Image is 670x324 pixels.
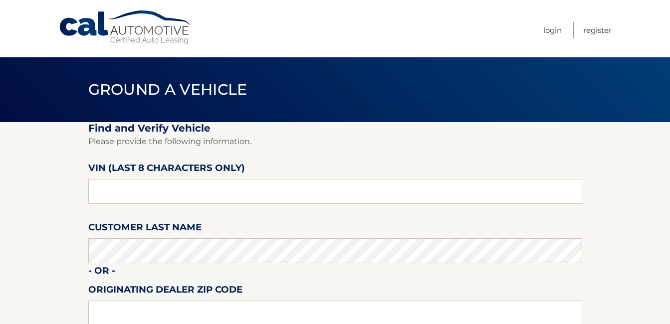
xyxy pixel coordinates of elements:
h2: Find and Verify Vehicle [88,122,582,135]
p: Please provide the following information. [88,135,582,149]
label: VIN (last 8 characters only) [88,161,245,179]
label: Customer Last Name [88,220,202,238]
span: Ground a Vehicle [88,80,247,99]
a: Cal Automotive [58,10,193,45]
a: Login [543,22,562,38]
label: Originating Dealer Zip Code [88,282,242,301]
label: - or - [88,263,115,282]
a: Register [583,22,612,38]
